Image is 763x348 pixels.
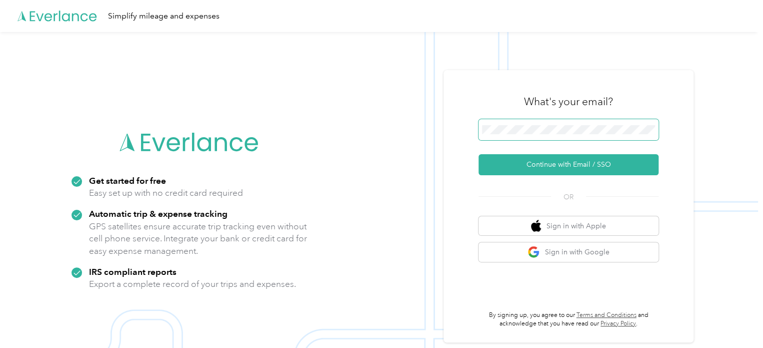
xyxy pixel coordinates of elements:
[89,175,166,186] strong: Get started for free
[478,216,658,236] button: apple logoSign in with Apple
[524,95,613,109] h3: What's your email?
[89,278,296,290] p: Export a complete record of your trips and expenses.
[478,242,658,262] button: google logoSign in with Google
[551,192,586,202] span: OR
[478,154,658,175] button: Continue with Email / SSO
[108,10,219,23] div: Simplify mileage and expenses
[478,311,658,328] p: By signing up, you agree to our and acknowledge that you have read our .
[89,187,243,199] p: Easy set up with no credit card required
[576,311,636,319] a: Terms and Conditions
[89,208,227,219] strong: Automatic trip & expense tracking
[527,246,540,258] img: google logo
[89,220,307,257] p: GPS satellites ensure accurate trip tracking even without cell phone service. Integrate your bank...
[531,220,541,232] img: apple logo
[600,320,636,327] a: Privacy Policy
[89,266,176,277] strong: IRS compliant reports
